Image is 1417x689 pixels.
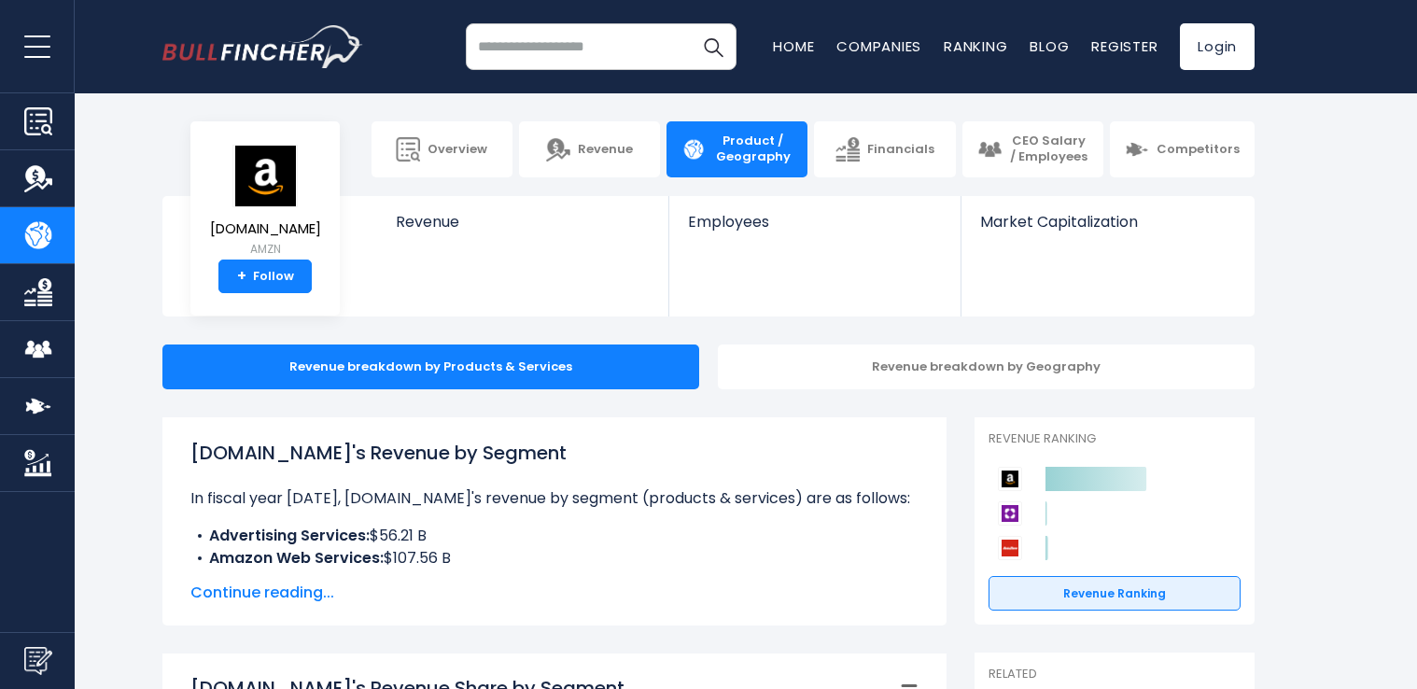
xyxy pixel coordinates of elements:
a: Revenue [519,121,660,177]
img: AutoZone competitors logo [998,536,1022,560]
img: Wayfair competitors logo [998,501,1022,526]
div: Revenue breakdown by Products & Services [162,344,699,389]
b: Advertising Services: [209,525,370,546]
a: Blog [1030,36,1069,56]
li: $107.56 B [190,547,919,569]
a: Revenue Ranking [989,576,1241,612]
div: Revenue breakdown by Geography [718,344,1255,389]
span: Revenue [578,142,633,158]
b: Amazon Web Services: [209,547,384,569]
a: Login [1180,23,1255,70]
a: Revenue [377,196,669,262]
a: Go to homepage [162,25,363,68]
a: Ranking [944,36,1007,56]
p: Revenue Ranking [989,431,1241,447]
a: Financials [814,121,955,177]
span: CEO Salary / Employees [1009,134,1088,165]
li: $56.21 B [190,525,919,547]
a: Employees [669,196,960,262]
a: Market Capitalization [961,196,1253,262]
p: In fiscal year [DATE], [DOMAIN_NAME]'s revenue by segment (products & services) are as follows: [190,487,919,510]
span: Continue reading... [190,582,919,604]
span: Competitors [1157,142,1240,158]
a: Overview [372,121,512,177]
span: Revenue [396,213,651,231]
a: CEO Salary / Employees [962,121,1103,177]
img: Amazon.com competitors logo [998,467,1022,491]
span: Financials [867,142,934,158]
button: Search [690,23,737,70]
a: +Follow [218,260,312,293]
small: AMZN [210,241,321,258]
span: Product / Geography [713,134,793,165]
a: [DOMAIN_NAME] AMZN [209,144,322,260]
a: Product / Geography [666,121,807,177]
strong: + [237,268,246,285]
img: bullfincher logo [162,25,363,68]
a: Home [773,36,814,56]
span: [DOMAIN_NAME] [210,221,321,237]
span: Overview [428,142,487,158]
a: Competitors [1110,121,1255,177]
span: Employees [688,213,941,231]
span: Market Capitalization [980,213,1234,231]
h1: [DOMAIN_NAME]'s Revenue by Segment [190,439,919,467]
a: Companies [836,36,921,56]
p: Related [989,667,1241,682]
a: Register [1091,36,1157,56]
